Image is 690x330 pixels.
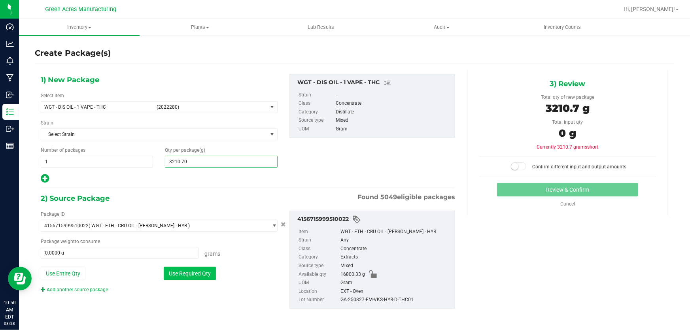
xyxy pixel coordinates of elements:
span: (2022280) [157,104,264,110]
span: select [267,220,277,231]
span: Hi, [PERSON_NAME]! [624,6,675,12]
inline-svg: Analytics [6,40,14,48]
span: 1) New Package [41,74,99,86]
a: Cancel [560,201,575,207]
input: 1 [41,156,153,167]
label: Strain [299,236,339,245]
span: Number of packages [41,147,85,153]
span: select [267,102,277,113]
inline-svg: Dashboard [6,23,14,31]
span: 4156715999510022 [44,223,89,228]
div: Gram [340,279,451,287]
div: Extracts [340,253,451,262]
div: Concentrate [336,99,451,108]
div: Mixed [340,262,451,270]
span: 0 g [559,127,576,140]
label: Strain [41,119,53,126]
inline-svg: Outbound [6,125,14,133]
div: Mixed [336,116,451,125]
span: Inventory Counts [533,24,592,31]
span: Qty per package [165,147,205,153]
span: ( WGT - ETH - CRU OIL - [PERSON_NAME] - HYB ) [89,223,190,228]
span: Audit [382,24,501,31]
span: Found eligible packages [357,192,455,202]
span: 2) Source Package [41,192,110,204]
label: UOM [299,125,334,134]
div: Gram [336,125,451,134]
div: Any [340,236,451,245]
span: short [587,144,598,150]
div: 4156715999510022 [297,215,451,224]
span: 5049 [380,193,397,201]
inline-svg: Reports [6,142,14,150]
button: Review & Confirm [497,183,639,196]
span: Select Strain [41,129,267,140]
span: select [267,129,277,140]
span: Package to consume [41,239,100,244]
inline-svg: Inbound [6,91,14,99]
span: Plants [140,24,260,31]
span: Currently 3210.7 grams [537,144,598,150]
a: Plants [140,19,260,36]
div: Concentrate [340,245,451,253]
span: 3) Review [550,78,585,90]
label: Available qty [299,270,339,279]
a: Add another source package [41,287,108,292]
a: Audit [381,19,502,36]
label: Class [299,245,339,253]
label: Class [299,99,334,108]
span: Add new output [41,177,49,183]
div: GA-250827-EM-VKS-HYB-D-THC01 [340,296,451,304]
inline-svg: Manufacturing [6,74,14,82]
p: 10:50 AM EDT [4,299,15,321]
input: 0.0000 g [41,247,198,258]
span: WGT - DIS OIL - 1 VAPE - THC [44,104,152,110]
label: Location [299,287,339,296]
div: WGT - DIS OIL - 1 VAPE - THC [297,78,451,88]
label: Item [299,228,339,236]
iframe: Resource center [8,267,32,290]
a: Inventory Counts [502,19,623,36]
span: (g) [199,147,205,153]
p: 08/28 [4,321,15,326]
span: Total qty of new package [541,94,594,100]
a: Inventory [19,19,140,36]
h4: Create Package(s) [35,47,111,59]
span: Green Acres Manufacturing [45,6,116,13]
span: Confirm different input and output amounts [532,164,626,170]
button: Use Entire Qty [41,267,85,280]
span: 3210.7 g [546,102,590,115]
label: Strain [299,91,334,100]
span: Package ID [41,211,65,217]
span: Inventory [19,24,140,31]
label: Source type [299,262,339,270]
span: Grams [204,251,220,257]
label: UOM [299,279,339,287]
label: Category [299,108,334,117]
span: weight [60,239,75,244]
div: Distillate [336,108,451,117]
div: EXT - Oven [340,287,451,296]
label: Lot Number [299,296,339,304]
inline-svg: Inventory [6,108,14,116]
span: Total input qty [552,119,583,125]
div: - [336,91,451,100]
span: 16800.33 g [340,270,365,279]
div: WGT - ETH - CRU OIL - [PERSON_NAME] - HYB [340,228,451,236]
label: Category [299,253,339,262]
a: Lab Results [261,19,381,36]
inline-svg: Monitoring [6,57,14,65]
span: Lab Results [297,24,345,31]
label: Select Item [41,92,64,99]
button: Use Required Qty [164,267,216,280]
button: Cancel button [278,219,288,230]
label: Source type [299,116,334,125]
